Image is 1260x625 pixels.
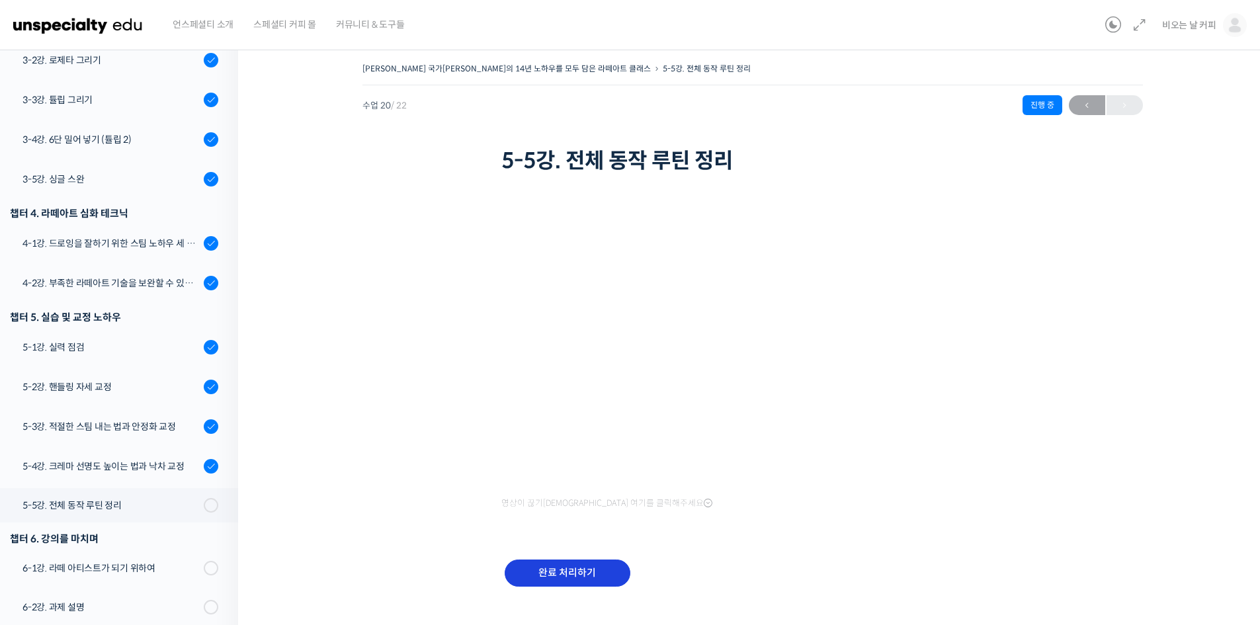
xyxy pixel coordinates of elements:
[42,439,50,450] span: 홈
[121,440,137,450] span: 대화
[501,498,712,509] span: 영상이 끊기[DEMOGRAPHIC_DATA] 여기를 클릭해주세요
[22,498,200,513] div: 5-5강. 전체 동작 루틴 정리
[22,600,200,614] div: 6-2강. 과제 설명
[87,419,171,452] a: 대화
[22,340,200,354] div: 5-1강. 실력 점검
[22,419,200,434] div: 5-3강. 적절한 스팀 내는 법과 안정화 교정
[22,276,200,290] div: 4-2강. 부족한 라떼아트 기술을 보완할 수 있는 비법, 에칭
[22,380,200,394] div: 5-2강. 핸들링 자세 교정
[22,561,200,575] div: 6-1강. 라떼 아티스트가 되기 위하여
[22,172,200,187] div: 3-5강. 싱글 스완
[362,101,407,110] span: 수업 20
[204,439,220,450] span: 설정
[4,419,87,452] a: 홈
[171,419,254,452] a: 설정
[22,236,200,251] div: 4-1강. 드로잉을 잘하기 위한 스팀 노하우 세 가지
[10,308,218,326] div: 챕터 5. 실습 및 교정 노하우
[22,132,200,147] div: 3-4강. 6단 밀어 넣기 (튤립 2)
[1069,97,1105,114] span: ←
[1069,95,1105,115] a: ←이전
[22,93,200,107] div: 3-3강. 튤립 그리기
[10,530,218,548] div: 챕터 6. 강의를 마치며
[1162,19,1216,31] span: 비오는 날 커피
[663,63,751,73] a: 5-5강. 전체 동작 루틴 정리
[10,204,218,222] div: 챕터 4. 라떼아트 심화 테크닉
[362,63,651,73] a: [PERSON_NAME] 국가[PERSON_NAME]의 14년 노하우를 모두 담은 라떼아트 클래스
[505,560,630,587] input: 완료 처리하기
[391,100,407,111] span: / 22
[501,148,1004,173] h1: 5-5강. 전체 동작 루틴 정리
[1023,95,1062,115] div: 진행 중
[22,53,200,67] div: 3-2강. 로제타 그리기
[22,459,200,474] div: 5-4강. 크레마 선명도 높이는 법과 낙차 교정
